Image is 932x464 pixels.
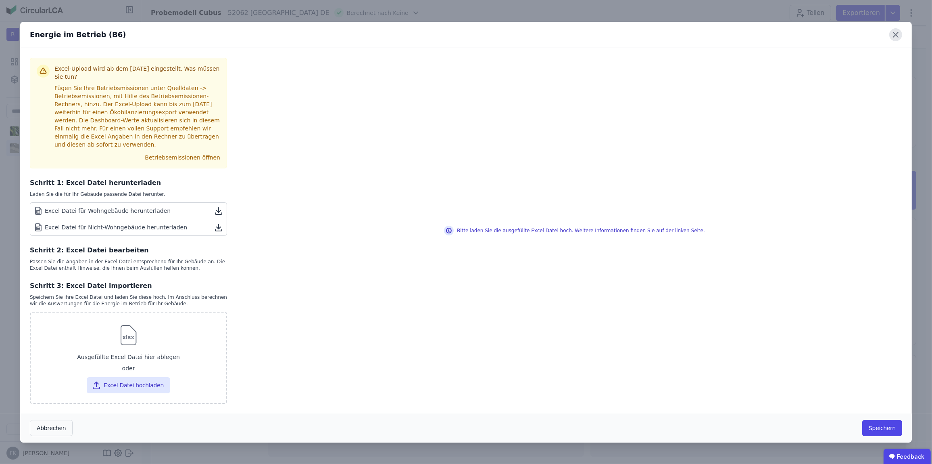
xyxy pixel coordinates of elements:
[30,29,126,40] div: Energie im Betrieb (B6)
[30,203,227,219] a: Excel Datei für Wohngebäude herunterladen
[30,281,227,291] div: Schritt 3: Excel Datei importieren
[54,65,220,84] h3: Excel-Upload wird ab dem [DATE] eingestellt. Was müssen Sie tun?
[115,322,142,348] img: svg%3e
[87,377,170,393] button: Excel Datei hochladen
[444,226,705,235] div: Bitte laden Sie die ausgefüllte Excel Datei hoch. Weitere Informationen finden Sie auf der linken...
[33,223,187,232] div: Excel Datei für Nicht-Wohngebäude herunterladen
[30,178,227,188] div: Schritt 1: Excel Datei herunterladen
[30,246,227,255] div: Schritt 2: Excel Datei bearbeiten
[862,420,902,436] button: Speichern
[33,206,171,216] div: Excel Datei für Wohngebäude herunterladen
[30,191,227,197] div: Laden Sie die für Ihr Gebäude passende Datei herunter.
[30,294,227,307] div: Speichern Sie ihre Excel Datei und laden Sie diese hoch. Im Anschluss berechnen wir die Auswertun...
[30,420,73,436] button: Abbrechen
[30,219,227,235] a: Excel Datei für Nicht-Wohngebäude herunterladen
[37,364,220,374] div: oder
[54,84,220,152] div: Fügen Sie Ihre Betriebsmissionen unter Quelldaten -> Betriebsemissionen, mit Hilfe des Betriebsem...
[37,350,220,364] div: Ausgefüllte Excel Datei hier ablegen
[142,151,223,164] button: Betriebsemissionen öffnen
[30,258,227,271] div: Passen Sie die Angaben in der Excel Datei entsprechend für Ihr Gebäude an. Die Excel Datei enthäl...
